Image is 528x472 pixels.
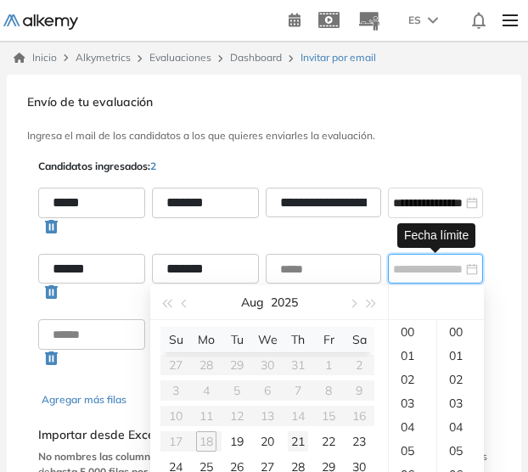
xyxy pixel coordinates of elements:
[389,344,436,368] div: 01
[27,95,501,110] h3: Envío de tu evaluación
[344,429,374,454] td: 2025-08-23
[283,327,313,352] th: Th
[252,429,283,454] td: 2025-08-20
[437,391,484,415] div: 03
[222,327,252,352] th: Tu
[301,50,376,65] span: Invitar por email
[149,51,211,64] a: Evaluaciones
[437,320,484,344] div: 00
[389,368,436,391] div: 02
[408,13,421,28] span: ES
[227,431,247,452] div: 19
[437,439,484,463] div: 05
[283,429,313,454] td: 2025-08-21
[318,431,339,452] div: 22
[313,429,344,454] td: 2025-08-22
[38,428,490,442] h5: Importar desde Excel o CSV
[27,130,501,142] h3: Ingresa el mail de los candidatos a los que quieres enviarles la evaluación.
[428,17,438,24] img: arrow
[389,415,436,439] div: 04
[14,50,57,65] a: Inicio
[42,392,126,407] button: Agregar más filas
[76,51,131,64] span: Alkymetrics
[437,368,484,391] div: 02
[160,327,191,352] th: Su
[389,391,436,415] div: 03
[252,327,283,352] th: We
[389,439,436,463] div: 05
[150,160,156,172] span: 2
[437,344,484,368] div: 01
[241,285,264,319] button: Aug
[288,431,308,452] div: 21
[222,429,252,454] td: 2025-08-19
[344,327,374,352] th: Sa
[271,285,298,319] button: 2025
[397,223,475,248] div: Fecha límite
[230,51,282,64] a: Dashboard
[191,327,222,352] th: Mo
[389,320,436,344] div: 00
[3,14,78,30] img: Logo
[496,3,525,37] img: Menu
[313,327,344,352] th: Fr
[349,431,369,452] div: 23
[38,450,161,463] b: No nombres las columnas
[437,415,484,439] div: 04
[257,431,278,452] div: 20
[38,159,156,174] p: Candidatos ingresados:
